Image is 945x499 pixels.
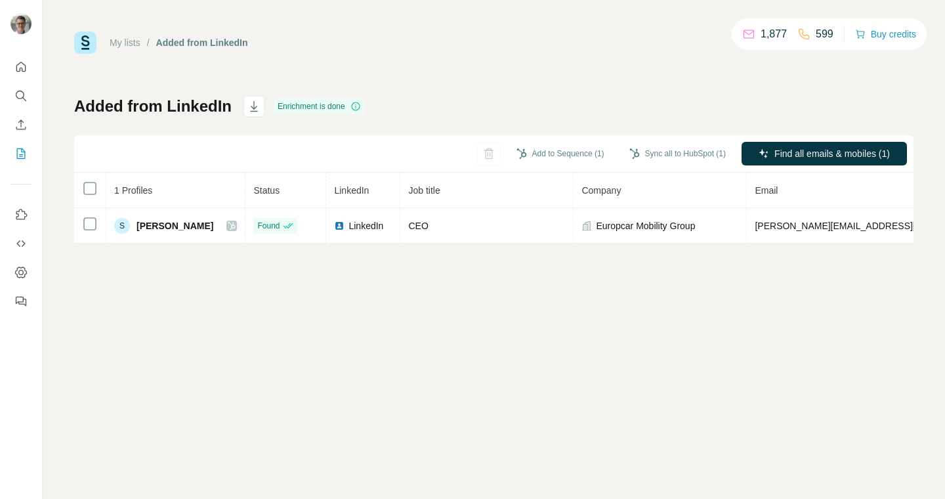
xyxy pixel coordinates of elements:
div: Added from LinkedIn [156,36,248,49]
span: [PERSON_NAME] [136,219,213,232]
span: Found [257,220,280,232]
button: My lists [10,142,31,165]
button: Sync all to HubSpot (1) [620,144,735,163]
span: Job title [408,185,440,196]
div: Enrichment is done [274,98,365,114]
button: Search [10,84,31,108]
span: Europcar Mobility Group [596,219,695,232]
p: 1,877 [761,26,787,42]
button: Dashboard [10,261,31,284]
p: 599 [816,26,833,42]
li: / [147,36,150,49]
button: Use Surfe on LinkedIn [10,203,31,227]
span: LinkedIn [334,185,369,196]
button: Add to Sequence (1) [507,144,614,163]
button: Buy credits [855,25,916,43]
span: Status [253,185,280,196]
a: My lists [110,37,140,48]
img: LinkedIn logo [334,221,345,231]
span: Find all emails & mobiles (1) [774,147,890,160]
span: 1 Profiles [114,185,152,196]
img: Surfe Logo [74,32,96,54]
span: CEO [408,221,428,231]
h1: Added from LinkedIn [74,96,232,117]
span: LinkedIn [348,219,383,232]
button: Find all emails & mobiles (1) [742,142,907,165]
button: Use Surfe API [10,232,31,255]
button: Feedback [10,290,31,313]
div: S [114,218,130,234]
button: Enrich CSV [10,113,31,137]
span: Email [755,185,778,196]
span: Company [581,185,621,196]
img: Avatar [10,13,31,34]
button: Quick start [10,55,31,79]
